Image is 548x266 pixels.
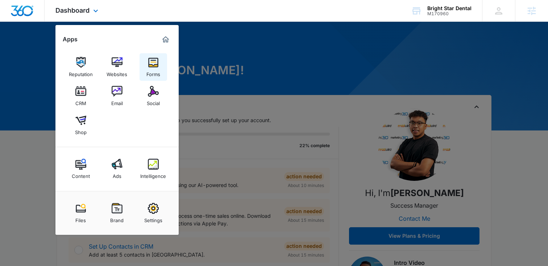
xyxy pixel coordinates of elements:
[103,82,131,110] a: Email
[110,214,124,223] div: Brand
[427,5,472,11] div: account name
[63,36,78,43] h2: Apps
[67,155,95,183] a: Content
[113,170,121,179] div: Ads
[67,199,95,227] a: Files
[72,170,90,179] div: Content
[144,214,162,223] div: Settings
[140,199,167,227] a: Settings
[140,82,167,110] a: Social
[67,111,95,139] a: Shop
[107,68,127,77] div: Websites
[140,53,167,81] a: Forms
[67,82,95,110] a: CRM
[75,97,86,106] div: CRM
[103,53,131,81] a: Websites
[75,126,87,135] div: Shop
[103,199,131,227] a: Brand
[75,214,86,223] div: Files
[111,97,123,106] div: Email
[140,155,167,183] a: Intelligence
[160,34,171,45] a: Marketing 360® Dashboard
[146,68,160,77] div: Forms
[427,11,472,16] div: account id
[140,170,166,179] div: Intelligence
[55,7,90,14] span: Dashboard
[147,97,160,106] div: Social
[69,68,93,77] div: Reputation
[103,155,131,183] a: Ads
[67,53,95,81] a: Reputation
